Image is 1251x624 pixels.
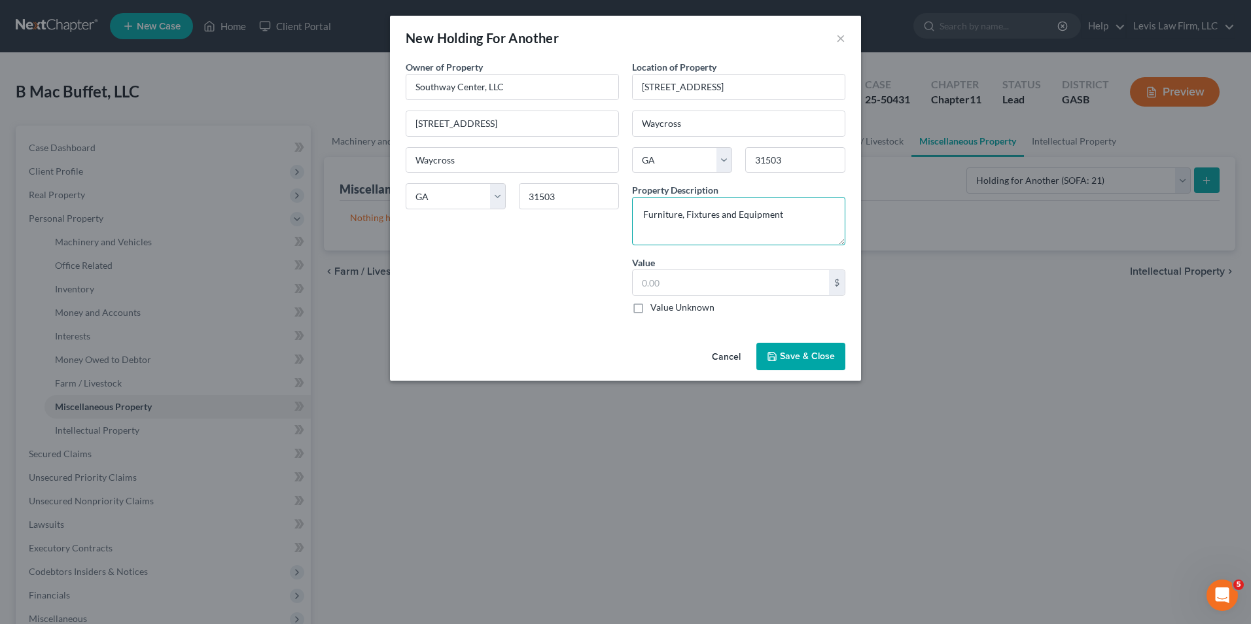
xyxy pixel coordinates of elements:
input: Enter city... [406,148,618,173]
input: Enter name... [406,75,618,99]
label: Value [632,256,655,269]
span: Save & Close [780,351,835,362]
input: Enter address... [406,111,618,136]
label: Location of Property [632,60,716,74]
iframe: Intercom live chat [1207,580,1238,611]
div: $ [829,270,845,295]
span: 5 [1233,580,1244,590]
button: × [836,30,845,46]
span: Owner of Property [406,61,483,73]
input: Enter city... [633,111,845,136]
input: 0.00 [633,270,829,295]
input: Enter zip... [745,147,845,173]
input: Enter address... [633,75,845,99]
label: Value Unknown [650,301,714,314]
button: Save & Close [756,343,845,370]
input: Enter zip... [519,183,619,209]
button: Cancel [701,344,751,370]
span: Holding For Another [437,30,559,46]
span: New [406,30,434,46]
span: Property Description [632,184,718,196]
